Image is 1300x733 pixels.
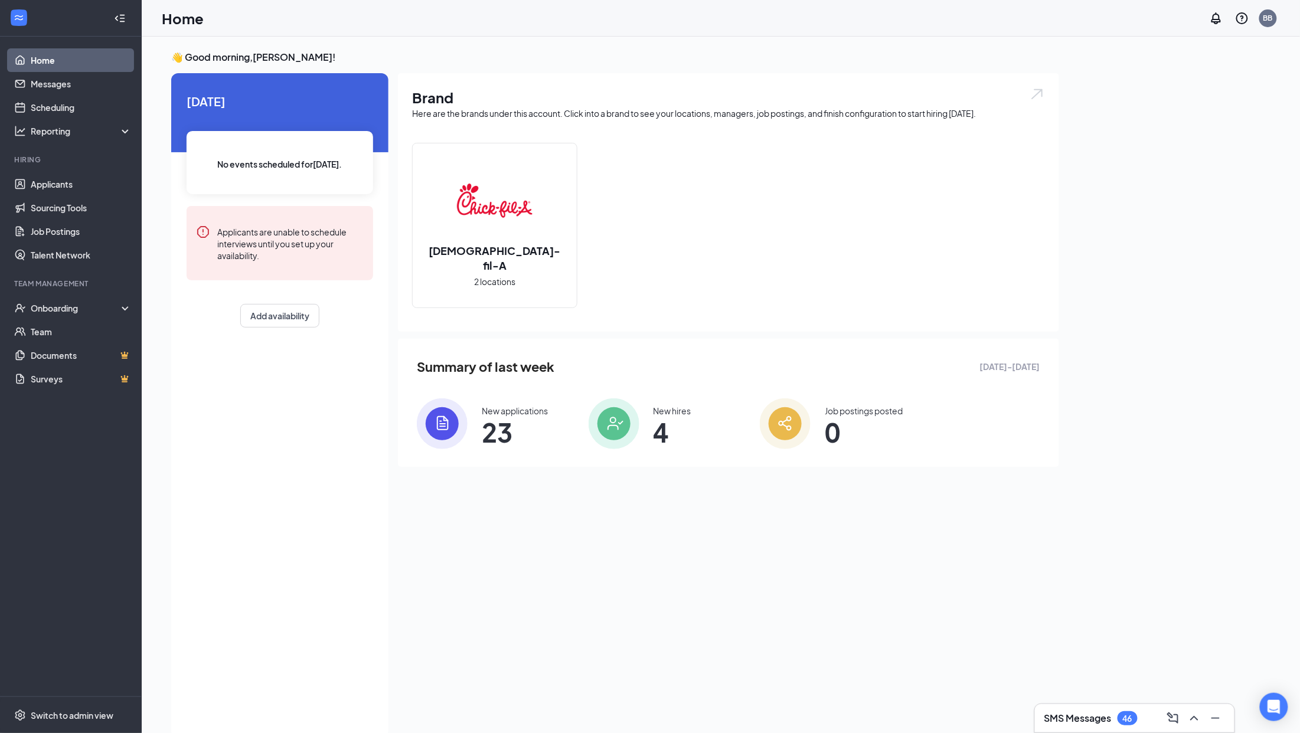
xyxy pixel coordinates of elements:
[760,398,811,449] img: icon
[1185,709,1204,728] button: ChevronUp
[31,172,132,196] a: Applicants
[31,243,132,267] a: Talent Network
[14,279,129,289] div: Team Management
[14,125,26,137] svg: Analysis
[31,367,132,391] a: SurveysCrown
[1030,87,1045,101] img: open.6027fd2a22e1237b5b06.svg
[218,158,342,171] span: No events scheduled for [DATE] .
[413,243,577,273] h2: [DEMOGRAPHIC_DATA]-fil-A
[417,398,468,449] img: icon
[1164,709,1183,728] button: ComposeMessage
[1235,11,1249,25] svg: QuestionInfo
[217,225,364,261] div: Applicants are unable to schedule interviews until you set up your availability.
[31,302,122,314] div: Onboarding
[31,709,113,721] div: Switch to admin view
[980,360,1040,373] span: [DATE] - [DATE]
[240,304,319,328] button: Add availability
[196,225,210,239] svg: Error
[1263,13,1273,23] div: BB
[654,405,691,417] div: New hires
[1260,693,1288,721] div: Open Intercom Messenger
[31,196,132,220] a: Sourcing Tools
[482,421,548,443] span: 23
[825,421,903,443] span: 0
[31,125,132,137] div: Reporting
[1166,711,1180,725] svg: ComposeMessage
[457,163,533,238] img: Chick-fil-A
[14,155,129,165] div: Hiring
[412,87,1045,107] h1: Brand
[1209,11,1223,25] svg: Notifications
[187,92,373,110] span: [DATE]
[31,96,132,119] a: Scheduling
[1206,709,1225,728] button: Minimize
[31,220,132,243] a: Job Postings
[1123,714,1132,724] div: 46
[589,398,639,449] img: icon
[417,356,554,377] span: Summary of last week
[474,275,515,288] span: 2 locations
[31,320,132,343] a: Team
[412,107,1045,119] div: Here are the brands under this account. Click into a brand to see your locations, managers, job p...
[13,12,25,24] svg: WorkstreamLogo
[14,709,26,721] svg: Settings
[31,343,132,367] a: DocumentsCrown
[31,48,132,72] a: Home
[162,8,204,28] h1: Home
[114,12,126,24] svg: Collapse
[1187,711,1201,725] svg: ChevronUp
[1208,711,1223,725] svg: Minimize
[31,72,132,96] a: Messages
[654,421,691,443] span: 4
[14,302,26,314] svg: UserCheck
[825,405,903,417] div: Job postings posted
[171,51,1059,64] h3: 👋 Good morning, [PERSON_NAME] !
[1044,712,1112,725] h3: SMS Messages
[482,405,548,417] div: New applications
